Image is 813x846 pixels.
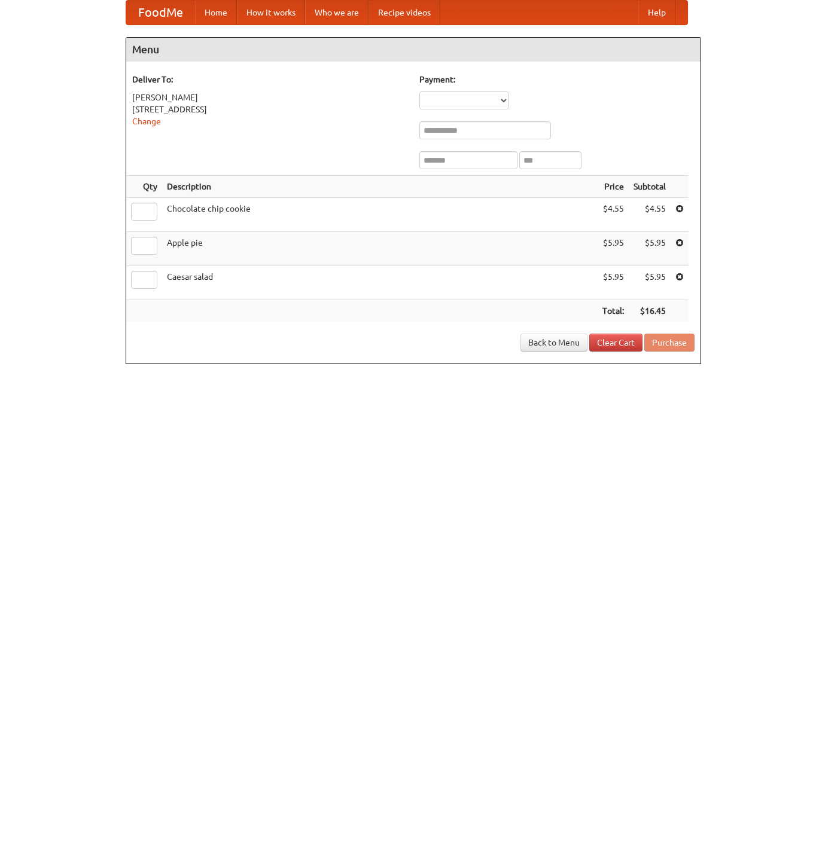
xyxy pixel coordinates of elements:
[598,232,629,266] td: $5.95
[629,176,671,198] th: Subtotal
[419,74,695,85] h5: Payment:
[629,266,671,300] td: $5.95
[195,1,237,25] a: Home
[162,232,598,266] td: Apple pie
[644,334,695,352] button: Purchase
[305,1,369,25] a: Who we are
[598,176,629,198] th: Price
[162,266,598,300] td: Caesar salad
[132,103,407,115] div: [STREET_ADDRESS]
[369,1,440,25] a: Recipe videos
[132,91,407,103] div: [PERSON_NAME]
[132,74,407,85] h5: Deliver To:
[237,1,305,25] a: How it works
[589,334,643,352] a: Clear Cart
[126,1,195,25] a: FoodMe
[598,300,629,322] th: Total:
[162,198,598,232] td: Chocolate chip cookie
[629,198,671,232] td: $4.55
[629,300,671,322] th: $16.45
[629,232,671,266] td: $5.95
[126,176,162,198] th: Qty
[520,334,587,352] a: Back to Menu
[132,117,161,126] a: Change
[638,1,675,25] a: Help
[126,38,701,62] h4: Menu
[162,176,598,198] th: Description
[598,198,629,232] td: $4.55
[598,266,629,300] td: $5.95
